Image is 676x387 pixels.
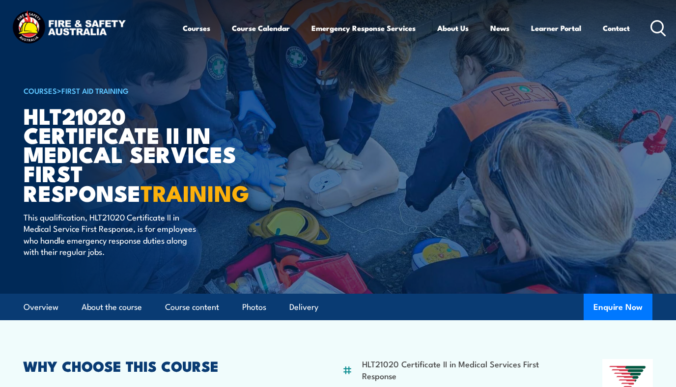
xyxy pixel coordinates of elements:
[24,84,266,96] h6: >
[61,85,129,96] a: First Aid Training
[232,16,290,40] a: Course Calendar
[437,16,469,40] a: About Us
[362,358,557,381] li: HLT21020 Certificate II in Medical Services First Response
[24,85,57,96] a: COURSES
[242,294,266,320] a: Photos
[311,16,416,40] a: Emergency Response Services
[141,175,250,209] strong: TRAINING
[24,294,58,320] a: Overview
[531,16,581,40] a: Learner Portal
[23,359,296,372] h2: WHY CHOOSE THIS COURSE
[183,16,210,40] a: Courses
[24,211,203,257] p: This qualification, HLT21020 Certificate II in Medical Service First Response, is for employees w...
[584,294,652,320] button: Enquire Now
[82,294,142,320] a: About the course
[603,16,630,40] a: Contact
[24,106,266,202] h1: HLT21020 Certificate II in Medical Services First Response
[165,294,219,320] a: Course content
[490,16,509,40] a: News
[289,294,318,320] a: Delivery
